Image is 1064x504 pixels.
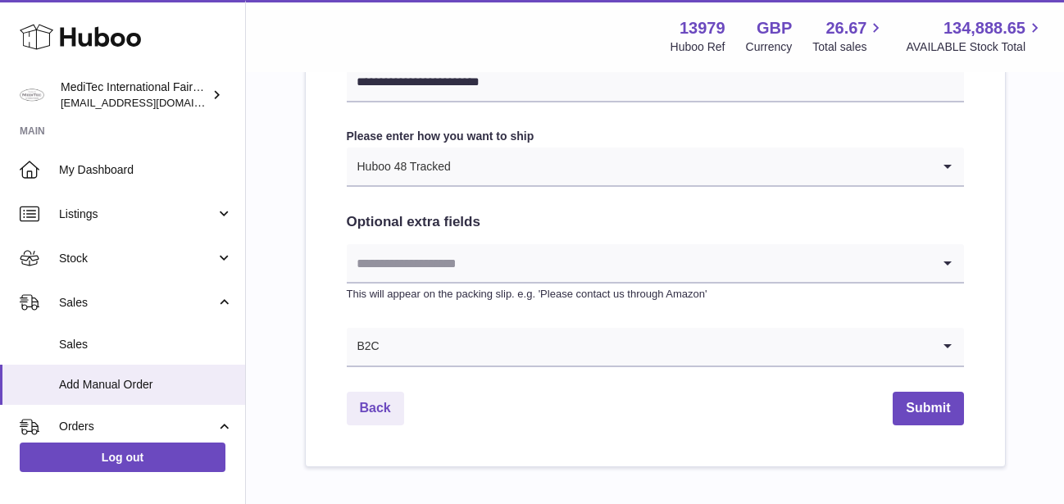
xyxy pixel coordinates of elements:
[59,251,216,266] span: Stock
[347,213,964,232] h2: Optional extra fields
[347,328,380,366] span: B2C
[380,328,931,366] input: Search for option
[347,148,964,187] div: Search for option
[59,337,233,352] span: Sales
[20,83,44,107] img: fairlifestore@meditec.se
[906,17,1044,55] a: 134,888.65 AVAILABLE Stock Total
[61,79,208,111] div: MediTec International FairLife Group DMCC
[680,17,725,39] strong: 13979
[59,377,233,393] span: Add Manual Order
[59,207,216,222] span: Listings
[59,419,216,434] span: Orders
[347,328,964,367] div: Search for option
[452,148,931,185] input: Search for option
[906,39,1044,55] span: AVAILABLE Stock Total
[347,148,452,185] span: Huboo 48 Tracked
[59,295,216,311] span: Sales
[347,129,964,144] label: Please enter how you want to ship
[825,17,866,39] span: 26.67
[812,39,885,55] span: Total sales
[671,39,725,55] div: Huboo Ref
[347,244,931,282] input: Search for option
[944,17,1025,39] span: 134,888.65
[347,392,404,425] a: Back
[746,39,793,55] div: Currency
[20,443,225,472] a: Log out
[347,287,964,302] p: This will appear on the packing slip. e.g. 'Please contact us through Amazon'
[757,17,792,39] strong: GBP
[61,96,241,109] span: [EMAIL_ADDRESS][DOMAIN_NAME]
[347,244,964,284] div: Search for option
[893,392,963,425] button: Submit
[59,162,233,178] span: My Dashboard
[812,17,885,55] a: 26.67 Total sales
